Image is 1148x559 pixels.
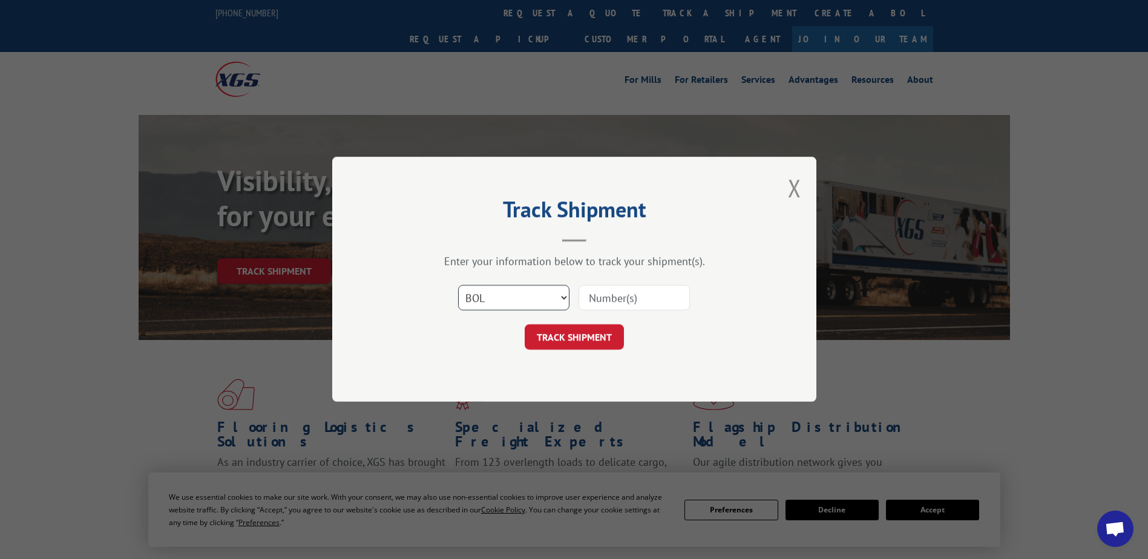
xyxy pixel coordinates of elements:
button: Close modal [788,172,801,204]
div: Open chat [1097,511,1133,547]
button: TRACK SHIPMENT [525,325,624,350]
div: Enter your information below to track your shipment(s). [393,255,756,269]
h2: Track Shipment [393,201,756,224]
input: Number(s) [579,286,690,311]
